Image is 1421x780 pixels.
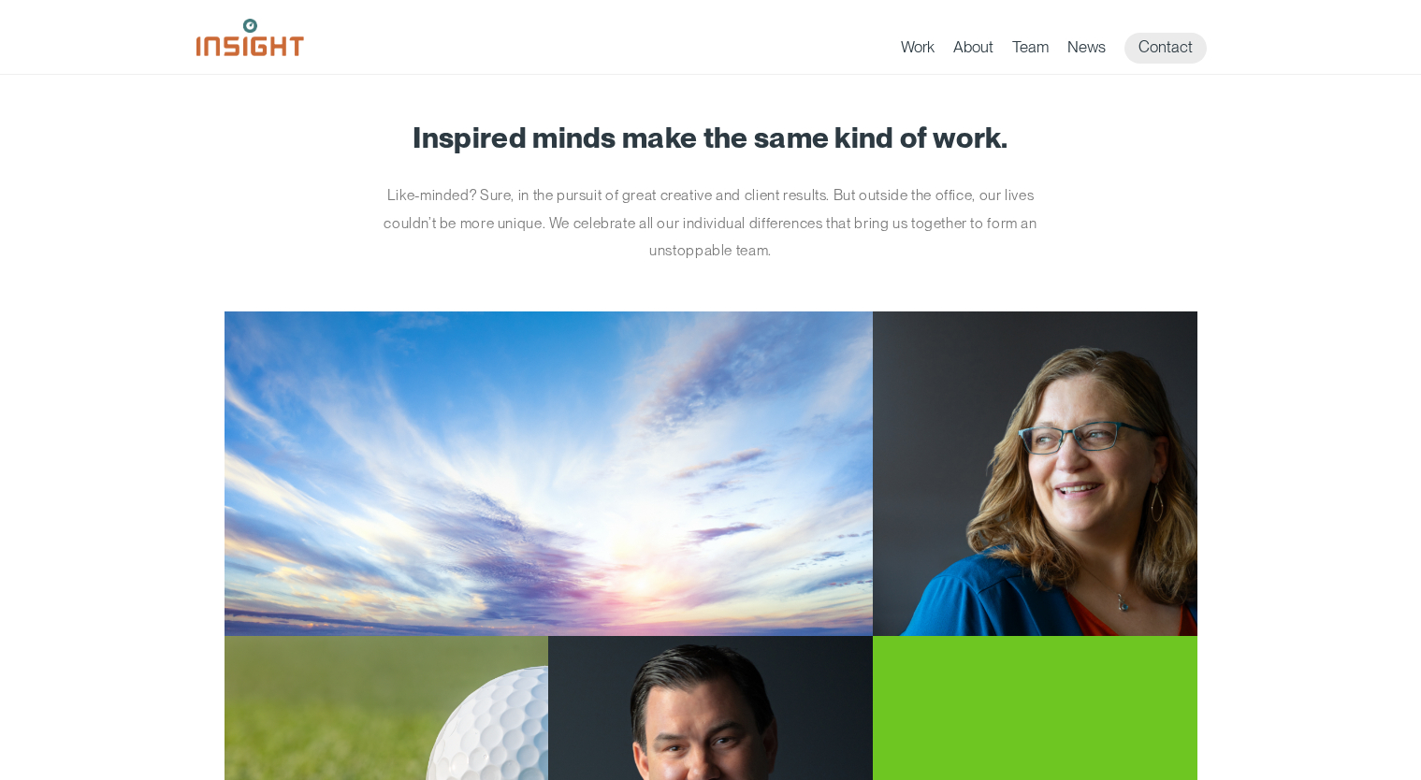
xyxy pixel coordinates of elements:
img: Jill Smith [873,311,1197,636]
p: Like-minded? Sure, in the pursuit of great creative and client results. But outside the office, o... [360,181,1062,265]
a: Jill Smith [225,311,1197,636]
img: Insight Marketing Design [196,19,304,56]
nav: primary navigation menu [901,33,1225,64]
a: News [1067,37,1106,64]
h1: Inspired minds make the same kind of work. [225,122,1197,153]
a: Work [901,37,935,64]
a: Team [1012,37,1049,64]
a: Contact [1124,33,1207,64]
a: About [953,37,993,64]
